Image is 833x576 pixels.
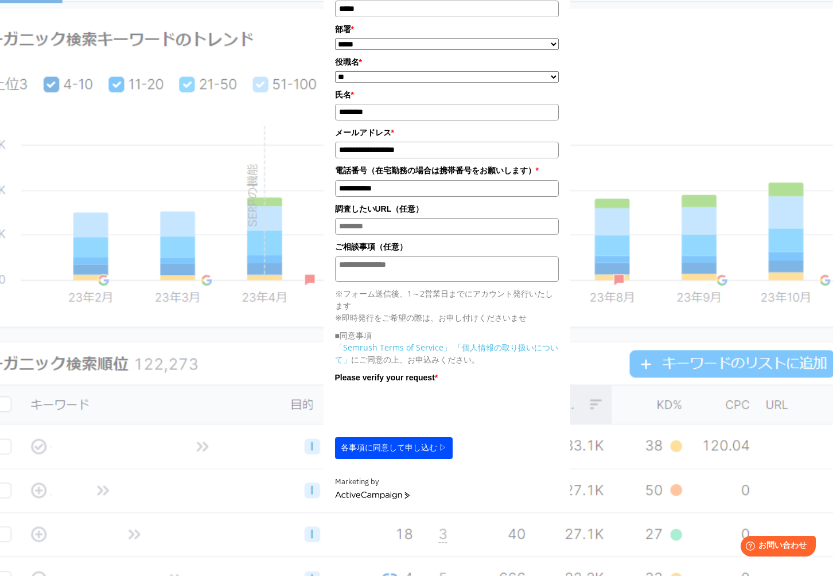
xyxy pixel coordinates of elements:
p: ■同意事項 [335,329,559,341]
a: 「Semrush Terms of Service」 [335,342,451,353]
label: 氏名 [335,88,559,101]
label: 役職名 [335,56,559,68]
div: Marketing by [335,476,559,488]
label: ご相談事項（任意） [335,240,559,253]
p: ※フォーム送信後、1～2営業日までにアカウント発行いたします ※即時発行をご希望の際は、お申し付けくださいませ [335,287,559,324]
label: 部署 [335,23,559,36]
label: 電話番号（在宅勤務の場合は携帯番号をお願いします） [335,164,559,177]
label: Please verify your request [335,371,559,384]
label: メールアドレス [335,126,559,139]
a: 「個人情報の取り扱いについて」 [335,342,558,365]
button: 各事項に同意して申し込む ▷ [335,437,453,459]
label: 調査したいURL（任意） [335,203,559,215]
iframe: Help widget launcher [731,531,820,563]
p: にご同意の上、お申込みください。 [335,341,559,365]
iframe: reCAPTCHA [335,387,509,431]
